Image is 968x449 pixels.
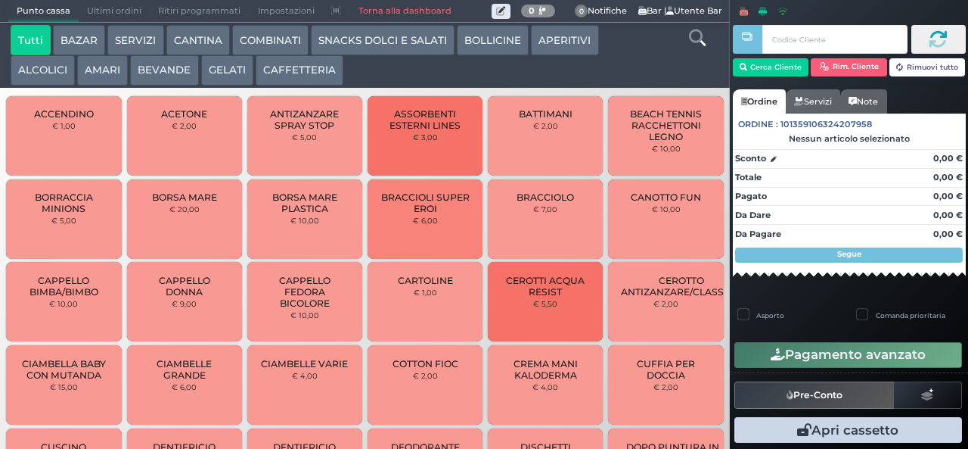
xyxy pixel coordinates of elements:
span: Ultimi ordini [79,1,150,22]
strong: 0,00 € [933,210,963,220]
small: € 10,00 [652,204,681,214]
button: COMBINATI [232,25,309,55]
label: Comanda prioritaria [876,310,945,320]
span: ASSORBENTI ESTERNI LINES [380,108,470,131]
button: SNACKS DOLCI E SALATI [311,25,455,55]
span: CREMA MANI KALODERMA [501,358,591,381]
strong: Sconto [735,152,766,165]
span: CEROTTO ANTIZANZARE/CLASSICO [621,275,741,298]
span: Impostazioni [250,1,323,22]
span: ACETONE [161,108,207,120]
button: APERITIVI [531,25,598,55]
a: Torna alla dashboard [349,1,459,22]
strong: Pagato [735,191,767,201]
small: € 2,00 [413,371,438,380]
button: ALCOLICI [11,55,75,86]
strong: 0,00 € [933,191,963,201]
button: Apri cassetto [734,417,962,443]
b: 0 [529,5,535,16]
span: BORSA MARE PLASTICA [260,192,350,214]
a: Servizi [786,89,840,114]
small: € 6,00 [413,216,438,225]
button: BEVANDE [130,55,198,86]
input: Codice Cliente [762,25,907,54]
button: AMARI [77,55,128,86]
span: CIAMBELLA BABY CON MUTANDA [19,358,109,381]
a: Ordine [733,89,786,114]
span: CAPPELLO DONNA [139,275,229,298]
small: € 5,50 [533,299,557,308]
span: COTTON FIOC [392,358,458,369]
button: Rim. Cliente [811,58,887,76]
button: Pagamento avanzato [734,342,962,368]
span: CEROTTI ACQUA RESIST [501,275,591,298]
button: CAFFETTERIA [256,55,343,86]
strong: 0,00 € [933,153,963,164]
button: CANTINA [166,25,230,55]
span: Ordine : [738,118,778,131]
small: € 10,00 [290,310,319,320]
button: Pre-Conto [734,382,895,409]
small: € 1,00 [52,121,76,130]
small: € 10,00 [290,216,319,225]
span: CANOTTO FUN [631,192,701,203]
strong: 0,00 € [933,172,963,182]
strong: Da Dare [735,210,771,220]
div: Nessun articolo selezionato [733,133,966,144]
strong: Totale [735,172,762,182]
button: GELATI [201,55,253,86]
small: € 9,00 [172,299,197,308]
small: € 4,00 [292,371,318,380]
span: BEACH TENNIS RACCHETTONI LEGNO [621,108,711,142]
span: BATTIMANI [519,108,572,120]
small: € 10,00 [49,299,78,308]
span: BRACCIOLI SUPER EROI [380,192,470,214]
small: € 20,00 [169,204,200,214]
small: € 6,00 [172,382,197,391]
span: ACCENDINO [34,108,94,120]
strong: 0,00 € [933,229,963,239]
strong: Da Pagare [735,229,781,239]
button: BOLLICINE [457,25,529,55]
span: 101359106324207958 [780,118,872,131]
small: € 15,00 [50,382,78,391]
small: € 10,00 [652,144,681,153]
small: € 2,00 [533,121,558,130]
small: € 2,00 [653,299,678,308]
span: CAPPELLO FEDORA BICOLORE [260,275,350,309]
small: € 7,00 [533,204,557,214]
small: € 2,00 [653,382,678,391]
button: BAZAR [53,25,105,55]
button: Cerca Cliente [733,58,809,76]
small: € 2,00 [172,121,197,130]
button: Rimuovi tutto [889,58,966,76]
small: € 3,00 [413,133,438,142]
span: CIAMBELLE GRANDE [139,358,229,381]
span: CAPPELLO BIMBA/BIMBO [19,275,109,298]
small: € 1,00 [414,288,437,297]
span: CARTOLINE [398,275,453,286]
small: € 5,00 [51,216,76,225]
span: 0 [575,5,588,18]
span: Ritiri programmati [150,1,249,22]
span: Punto cassa [8,1,79,22]
span: BORRACCIA MINIONS [19,192,109,214]
small: € 5,00 [292,133,317,142]
label: Asporto [756,310,784,320]
button: Tutti [11,25,51,55]
span: BRACCIOLO [517,192,574,203]
span: CIAMBELLE VARIE [261,358,348,369]
small: € 4,00 [532,382,558,391]
span: CUFFIA PER DOCCIA [621,358,711,381]
button: SERVIZI [107,25,163,55]
a: Note [840,89,886,114]
span: ANTIZANZARE SPRAY STOP [260,108,350,131]
span: BORSA MARE [152,192,217,203]
strong: Segue [837,249,861,259]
